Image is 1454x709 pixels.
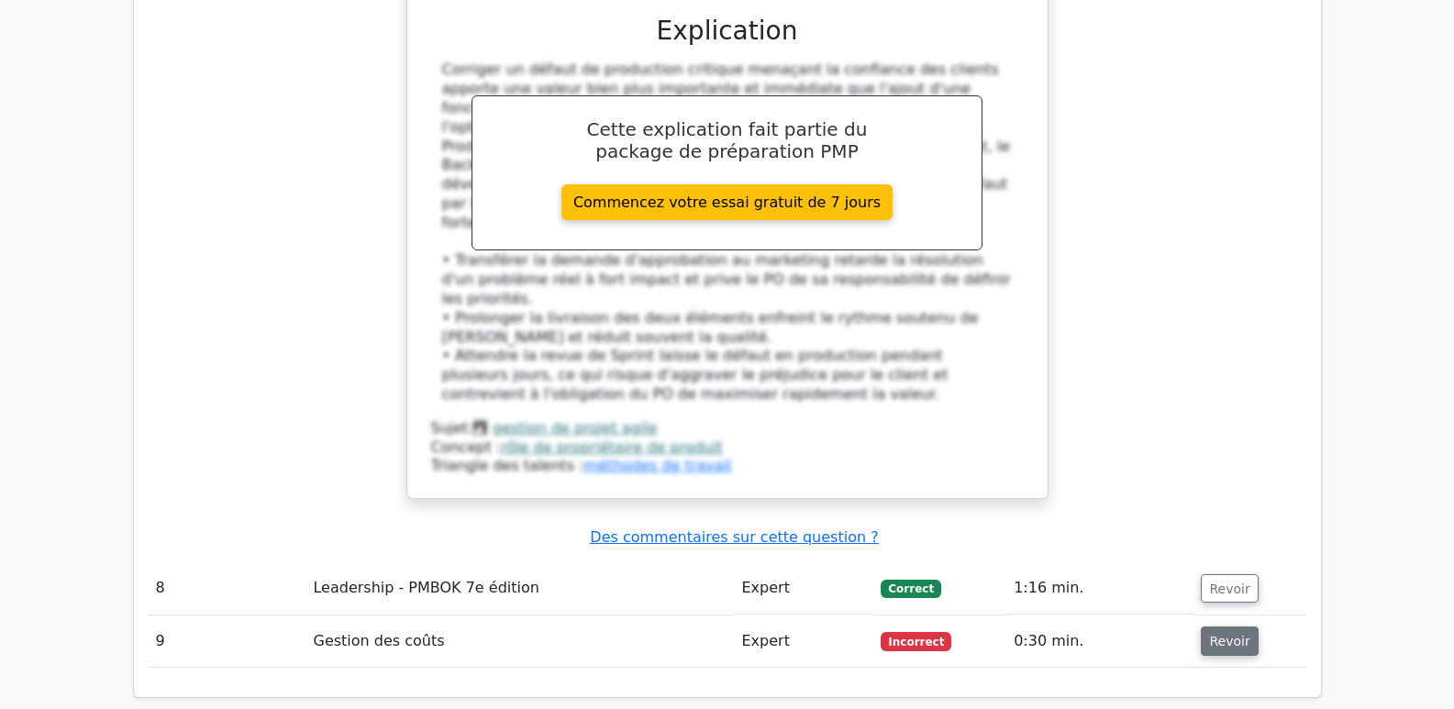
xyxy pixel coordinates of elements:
[442,347,949,403] font: • Attendre la revue de Sprint laisse le défaut en production pendant plusieurs jours, ce qui risq...
[1014,632,1083,649] font: 0:30 min.
[442,309,979,346] font: • Prolonger la livraison des deux éléments enfreint le rythme soutenu de [PERSON_NAME] et réduit ...
[1014,579,1083,596] font: 1:16 min.
[741,632,789,649] font: Expert
[1209,581,1249,595] font: Revoir
[561,184,893,220] a: Commencez votre essai gratuit de 7 jours
[442,251,1011,307] font: • Transférer la demande d'approbation au marketing retarde la résolution d'un problème réel à for...
[313,632,444,649] font: Gestion des coûts
[1201,574,1258,604] button: Revoir
[156,579,165,596] font: 8
[657,16,798,46] font: Explication
[888,636,944,648] font: Incorrect
[431,438,502,456] font: Concept :
[431,419,473,437] font: Sujet:
[156,632,165,649] font: 9
[1201,626,1258,656] button: Revoir
[741,579,789,596] font: Expert
[431,457,584,474] font: Triangle des talents :
[888,582,934,595] font: Correct
[313,579,538,596] font: Leadership - PMBOK 7e édition
[493,419,658,437] a: gestion de projet agile
[590,528,878,546] a: Des commentaires sur cette question ?
[583,457,731,474] a: méthodes de travail
[442,61,1010,230] font: Corriger un défaut de production critique menaçant la confiance des clients apporte une valeur bi...
[501,438,723,456] a: rôle de propriétaire de produit
[1209,634,1249,648] font: Revoir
